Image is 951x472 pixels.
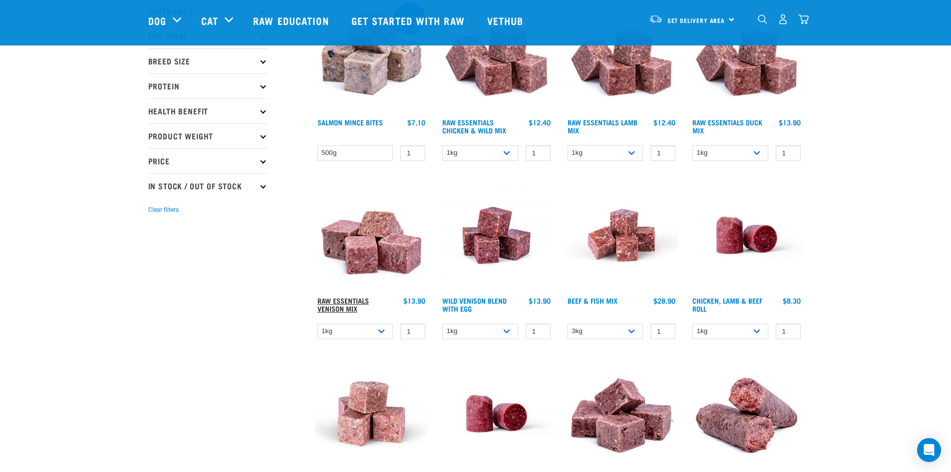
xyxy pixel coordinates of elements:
[526,145,551,161] input: 1
[568,120,637,132] a: Raw Essentials Lamb Mix
[315,179,428,292] img: 1113 RE Venison Mix 01
[690,179,803,292] img: Raw Essentials Chicken Lamb Beef Bulk Minced Raw Dog Food Roll Unwrapped
[758,14,767,24] img: home-icon-1@2x.png
[917,438,941,462] div: Open Intercom Messenger
[690,357,803,471] img: Veal Organ Mix Roll 01
[653,118,675,126] div: $12.40
[148,98,268,123] p: Health Benefit
[148,48,268,73] p: Breed Size
[776,324,801,339] input: 1
[148,13,166,28] a: Dog
[778,14,788,24] img: user.png
[400,324,425,339] input: 1
[440,357,553,471] img: Raw Essentials Chicken Lamb Beef Bulk Minced Raw Dog Food Roll Unwrapped
[148,148,268,173] p: Price
[243,0,341,40] a: Raw Education
[690,0,803,114] img: ?1041 RE Lamb Mix 01
[440,0,553,114] img: Pile Of Cubed Chicken Wild Meat Mix
[798,14,809,24] img: home-icon@2x.png
[779,118,801,126] div: $13.90
[565,357,678,471] img: 1158 Veal Organ Mix 01
[440,179,553,292] img: Venison Egg 1616
[650,145,675,161] input: 1
[148,205,179,214] button: Clear filters
[650,324,675,339] input: 1
[317,120,383,124] a: Salmon Mince Bites
[201,13,218,28] a: Cat
[526,324,551,339] input: 1
[653,297,675,305] div: $28.90
[776,145,801,161] input: 1
[568,299,618,302] a: Beef & Fish Mix
[529,297,551,305] div: $13.90
[315,0,428,114] img: 1141 Salmon Mince 01
[148,173,268,198] p: In Stock / Out Of Stock
[148,123,268,148] p: Product Weight
[477,0,536,40] a: Vethub
[442,120,506,132] a: Raw Essentials Chicken & Wild Mix
[565,179,678,292] img: Beef Mackerel 1
[783,297,801,305] div: $8.30
[667,18,725,22] span: Set Delivery Area
[649,14,662,23] img: van-moving.png
[403,297,425,305] div: $13.90
[315,357,428,471] img: Goat M Ix 38448
[400,145,425,161] input: 1
[341,0,477,40] a: Get started with Raw
[692,120,762,132] a: Raw Essentials Duck Mix
[407,118,425,126] div: $7.10
[529,118,551,126] div: $12.40
[565,0,678,114] img: ?1041 RE Lamb Mix 01
[317,299,369,310] a: Raw Essentials Venison Mix
[148,73,268,98] p: Protein
[442,299,507,310] a: Wild Venison Blend with Egg
[692,299,762,310] a: Chicken, Lamb & Beef Roll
